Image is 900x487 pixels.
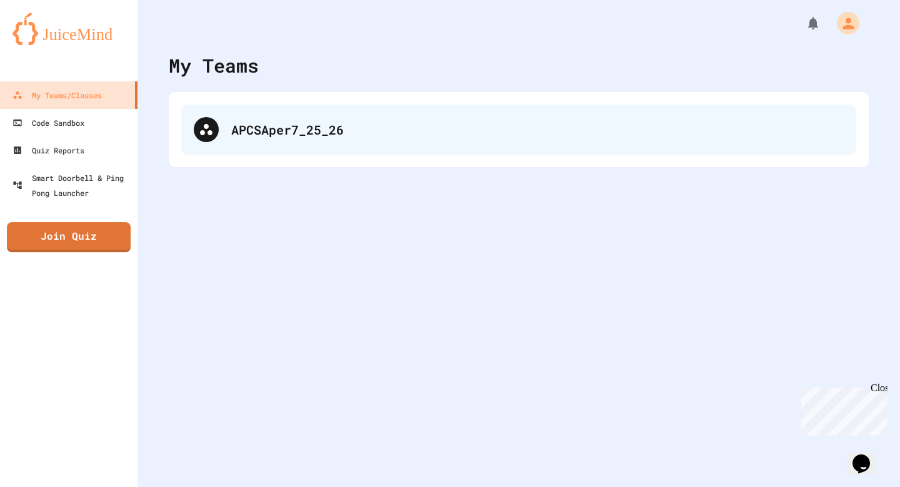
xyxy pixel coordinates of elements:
[12,13,125,45] img: logo-orange.svg
[796,382,887,436] iframe: chat widget
[5,5,86,79] div: Chat with us now!Close
[824,9,862,38] div: My Account
[12,115,84,130] div: Code Sandbox
[12,170,132,200] div: Smart Doorbell & Ping Pong Launcher
[782,13,824,34] div: My Notifications
[12,143,84,158] div: Quiz Reports
[12,88,102,103] div: My Teams/Classes
[7,222,131,252] a: Join Quiz
[231,120,844,139] div: APCSAper7_25_26
[169,51,259,79] div: My Teams
[181,105,856,155] div: APCSAper7_25_26
[847,437,887,474] iframe: chat widget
